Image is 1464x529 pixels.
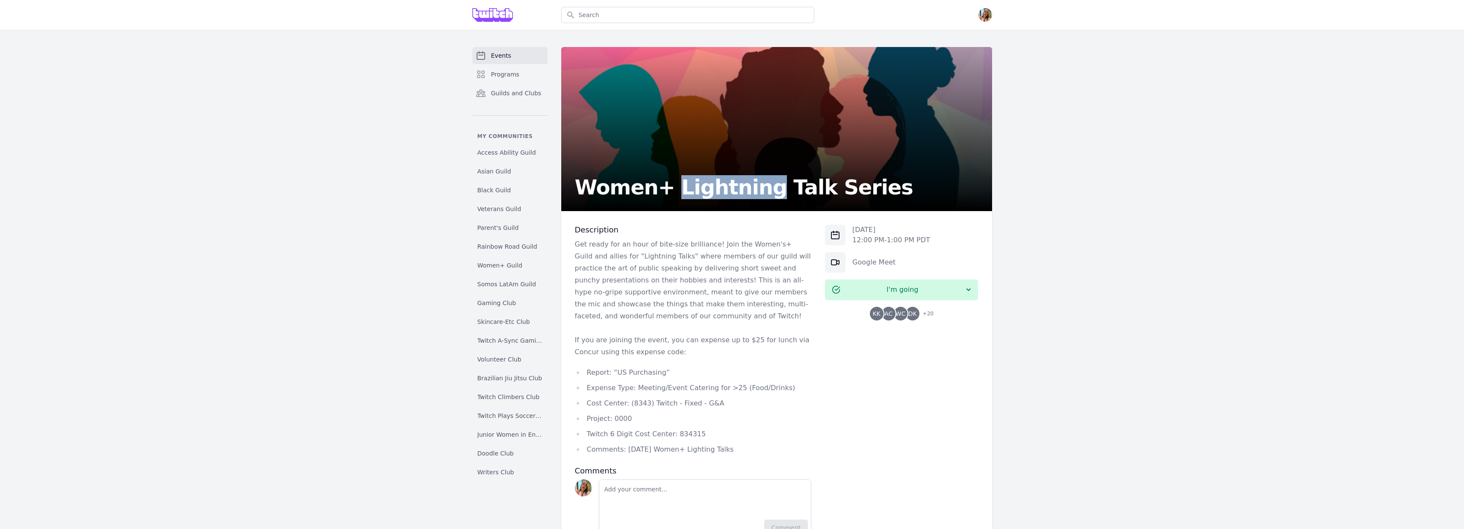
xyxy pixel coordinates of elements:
p: Get ready for an hour of bite-size brilliance! Join the Women's+ Guild and allies for "Lightning ... [575,238,812,322]
span: Twitch Climbers Club [477,393,540,401]
span: WC [895,311,906,317]
a: Twitch A-Sync Gaming (TAG) Club [472,333,548,348]
span: Junior Women in Engineering Club [477,430,542,439]
a: Events [472,47,548,64]
span: Somos LatAm Guild [477,280,536,288]
a: Volunteer Club [472,352,548,367]
li: Cost Center: (8343) Twitch - Fixed - G&A [575,397,812,409]
li: Comments: [DATE] Women+ Lighting Talks [575,444,812,456]
li: Twitch 6 Digit Cost Center: 834315 [575,428,812,440]
a: Twitch Climbers Club [472,389,548,405]
span: Skincare-Etc Club [477,317,530,326]
a: Black Guild [472,182,548,198]
button: I'm going [825,279,978,300]
span: KK [872,311,880,317]
p: [DATE] [852,225,930,235]
span: DK [908,311,917,317]
a: Brazilian Jiu Jitsu Club [472,370,548,386]
span: Parent's Guild [477,223,519,232]
a: Writers Club [472,464,548,480]
span: AC [884,311,893,317]
span: Brazilian Jiu Jitsu Club [477,374,542,382]
span: Asian Guild [477,167,511,176]
li: Project: 0000 [575,413,812,425]
a: Google Meet [852,258,895,266]
a: Programs [472,66,548,83]
span: Twitch Plays Soccer Club [477,411,542,420]
p: If you are joining the event, you can expense up to $25 for lunch via Concur using this expense c... [575,334,812,358]
span: Programs [491,70,519,79]
li: Report: “US Purchasing” [575,367,812,379]
a: Rainbow Road Guild [472,239,548,254]
span: Women+ Guild [477,261,522,270]
a: Parent's Guild [472,220,548,235]
span: Events [491,51,511,60]
span: + 20 [918,309,934,320]
a: Gaming Club [472,295,548,311]
a: Doodle Club [472,446,548,461]
span: Writers Club [477,468,514,476]
span: I'm going [840,285,964,295]
h3: Description [575,225,812,235]
a: Asian Guild [472,164,548,179]
a: Veterans Guild [472,201,548,217]
span: Doodle Club [477,449,514,458]
span: Gaming Club [477,299,516,307]
img: Grove [472,8,513,22]
span: Twitch A-Sync Gaming (TAG) Club [477,336,542,345]
h3: Comments [575,466,812,476]
a: Access Ability Guild [472,145,548,160]
li: Expense Type: Meeting/Event Catering for >25 (Food/Drinks) [575,382,812,394]
a: Skincare-Etc Club [472,314,548,329]
a: Somos LatAm Guild [472,276,548,292]
span: Rainbow Road Guild [477,242,537,251]
span: Veterans Guild [477,205,521,213]
a: Women+ Guild [472,258,548,273]
span: Volunteer Club [477,355,521,364]
span: Black Guild [477,186,511,194]
span: Guilds and Clubs [491,89,542,97]
a: Guilds and Clubs [472,85,548,102]
p: 12:00 PM - 1:00 PM PDT [852,235,930,245]
p: My communities [472,133,548,140]
nav: Sidebar [472,47,548,482]
a: Twitch Plays Soccer Club [472,408,548,423]
input: Search [561,7,814,23]
span: Access Ability Guild [477,148,536,157]
a: Junior Women in Engineering Club [472,427,548,442]
h2: Women+ Lightning Talk Series [575,177,913,197]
